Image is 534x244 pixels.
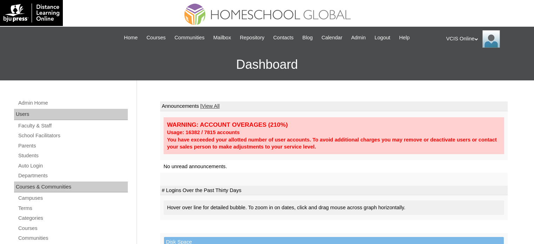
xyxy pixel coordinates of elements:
[18,234,128,243] a: Communities
[120,34,141,42] a: Home
[18,121,128,130] a: Faculty & Staff
[18,131,128,140] a: School Facilitators
[302,34,312,42] span: Blog
[399,34,410,42] span: Help
[124,34,138,42] span: Home
[18,151,128,160] a: Students
[240,34,264,42] span: Repository
[171,34,208,42] a: Communities
[14,182,128,193] div: Courses & Communities
[160,101,508,111] td: Announcements |
[299,34,316,42] a: Blog
[167,130,240,135] strong: Usage: 16382 / 7815 accounts
[167,136,501,151] div: You have exceeded your allotted number of user accounts. To avoid additional charges you may remo...
[213,34,231,42] span: Mailbox
[18,99,128,107] a: Admin Home
[4,4,59,22] img: logo-white.png
[174,34,205,42] span: Communities
[482,30,500,48] img: VCIS Online Admin
[18,141,128,150] a: Parents
[375,34,390,42] span: Logout
[18,194,128,203] a: Campuses
[371,34,394,42] a: Logout
[273,34,294,42] span: Contacts
[160,160,508,173] td: No unread announcements.
[18,171,128,180] a: Departments
[202,103,219,109] a: View All
[160,186,508,196] td: # Logins Over the Past Thirty Days
[348,34,369,42] a: Admin
[146,34,166,42] span: Courses
[318,34,346,42] a: Calendar
[396,34,413,42] a: Help
[236,34,268,42] a: Repository
[270,34,297,42] a: Contacts
[446,30,527,48] div: VCIS Online
[322,34,342,42] span: Calendar
[164,200,504,215] div: Hover over line for detailed bubble. To zoom in on dates, click and drag mouse across graph horiz...
[210,34,235,42] a: Mailbox
[18,214,128,223] a: Categories
[18,204,128,213] a: Terms
[18,224,128,233] a: Courses
[167,121,501,129] div: WARNING: ACCOUNT OVERAGES (210%)
[351,34,366,42] span: Admin
[14,109,128,120] div: Users
[143,34,169,42] a: Courses
[18,161,128,170] a: Auto Login
[4,49,530,80] h3: Dashboard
